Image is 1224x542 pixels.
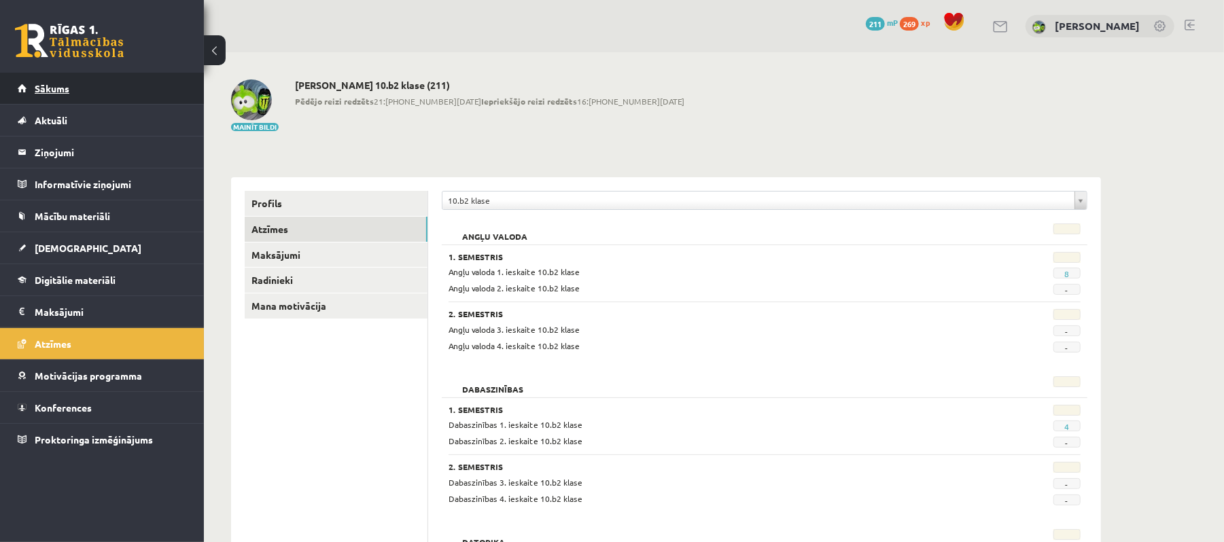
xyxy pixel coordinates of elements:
a: 4 [1064,421,1069,432]
span: Konferences [35,401,92,414]
span: Angļu valoda 1. ieskaite 10.b2 klase [449,266,580,277]
a: Profils [245,191,427,216]
a: Rīgas 1. Tālmācības vidusskola [15,24,124,58]
span: Proktoringa izmēģinājums [35,433,153,446]
a: Informatīvie ziņojumi [18,168,187,200]
span: - [1053,342,1081,353]
b: Iepriekšējo reizi redzēts [481,96,577,107]
h3: 2. Semestris [449,309,972,319]
h2: Dabaszinības [449,376,537,390]
legend: Informatīvie ziņojumi [35,168,187,200]
a: [DEMOGRAPHIC_DATA] [18,232,187,264]
span: Aktuāli [35,114,67,126]
span: Motivācijas programma [35,369,142,382]
b: Pēdējo reizi redzēts [295,96,374,107]
span: Angļu valoda 3. ieskaite 10.b2 klase [449,324,580,335]
span: Dabaszinības 2. ieskaite 10.b2 klase [449,435,582,446]
a: Proktoringa izmēģinājums [18,424,187,455]
span: Dabaszinības 1. ieskaite 10.b2 klase [449,419,582,430]
h3: 1. Semestris [449,252,972,261]
h2: Angļu valoda [449,223,541,237]
span: - [1053,325,1081,336]
span: Atzīmes [35,338,71,350]
span: - [1053,478,1081,489]
a: Aktuāli [18,105,187,136]
a: [PERSON_NAME] [1055,19,1140,33]
a: Konferences [18,392,187,423]
a: Mācību materiāli [18,200,187,232]
h2: [PERSON_NAME] 10.b2 klase (211) [295,79,684,91]
span: - [1053,494,1081,505]
a: Mana motivācija [245,293,427,319]
span: Dabaszinības 3. ieskaite 10.b2 klase [449,477,582,488]
h3: 2. Semestris [449,462,972,471]
span: Dabaszinības 4. ieskaite 10.b2 klase [449,493,582,504]
a: Maksājumi [18,296,187,327]
a: Atzīmes [245,217,427,242]
span: Angļu valoda 4. ieskaite 10.b2 klase [449,340,580,351]
span: [DEMOGRAPHIC_DATA] [35,242,141,254]
a: Atzīmes [18,328,187,359]
a: 211 mP [866,17,898,28]
span: 21:[PHONE_NUMBER][DATE] 16:[PHONE_NUMBER][DATE] [295,95,684,107]
a: 8 [1064,268,1069,279]
span: Mācību materiāli [35,210,110,222]
a: Motivācijas programma [18,360,187,391]
span: 10.b2 klase [448,192,1069,209]
a: Radinieki [245,268,427,293]
a: 269 xp [900,17,937,28]
span: mP [887,17,898,28]
span: 269 [900,17,919,31]
img: Aleksandrs Rjabovs [1032,20,1046,34]
legend: Maksājumi [35,296,187,327]
a: Digitālie materiāli [18,264,187,295]
a: 10.b2 klase [442,192,1087,209]
span: Angļu valoda 2. ieskaite 10.b2 klase [449,283,580,293]
legend: Ziņojumi [35,137,187,168]
span: Digitālie materiāli [35,274,116,286]
a: Ziņojumi [18,137,187,168]
span: - [1053,284,1081,295]
span: Sākums [35,82,69,94]
a: Maksājumi [245,242,427,268]
span: - [1053,437,1081,448]
h3: 1. Semestris [449,405,972,414]
span: 211 [866,17,885,31]
span: xp [921,17,930,28]
a: Sākums [18,73,187,104]
img: Aleksandrs Rjabovs [231,79,272,120]
button: Mainīt bildi [231,123,279,131]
